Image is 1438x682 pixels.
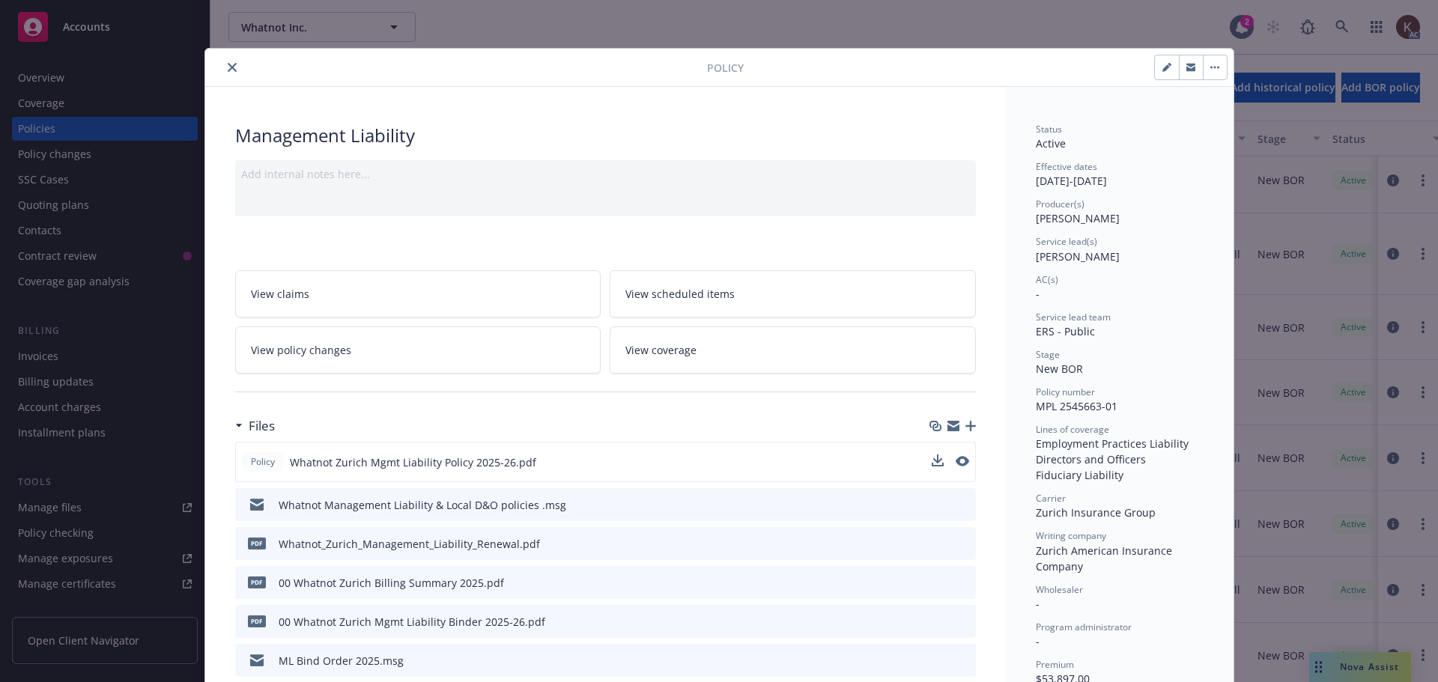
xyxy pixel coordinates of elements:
[279,653,404,669] div: ML Bind Order 2025.msg
[1036,492,1066,505] span: Carrier
[1036,273,1058,286] span: AC(s)
[1036,423,1109,436] span: Lines of coverage
[625,342,697,358] span: View coverage
[1036,211,1120,225] span: [PERSON_NAME]
[1036,544,1175,573] span: Zurich American Insurance Company
[956,575,970,591] button: preview file
[1036,324,1095,338] span: ERS - Public
[248,576,266,588] span: pdf
[223,58,241,76] button: close
[625,286,735,302] span: View scheduled items
[279,536,540,552] div: Whatnot_Zurich_Management_Liability_Renewal.pdf
[1036,198,1084,210] span: Producer(s)
[932,536,944,552] button: download file
[241,166,970,182] div: Add internal notes here...
[932,454,944,466] button: download file
[1036,634,1040,648] span: -
[932,653,944,669] button: download file
[1036,436,1204,451] div: Employment Practices Liability
[956,653,970,669] button: preview file
[1036,311,1111,323] span: Service lead team
[235,123,976,148] div: Management Liability
[932,575,944,591] button: download file
[1036,386,1095,398] span: Policy number
[1036,249,1120,264] span: [PERSON_NAME]
[1036,160,1097,173] span: Effective dates
[1036,235,1097,248] span: Service lead(s)
[251,286,309,302] span: View claims
[1036,287,1040,301] span: -
[248,455,278,469] span: Policy
[1036,451,1204,467] div: Directors and Officers
[279,497,566,513] div: Whatnot Management Liability & Local D&O policies .msg
[1036,348,1060,361] span: Stage
[932,454,944,470] button: download file
[1036,583,1083,596] span: Wholesaler
[1036,362,1083,376] span: New BOR
[610,326,976,374] a: View coverage
[248,615,266,627] span: pdf
[932,497,944,513] button: download file
[1036,123,1062,136] span: Status
[1036,529,1106,542] span: Writing company
[610,270,976,317] a: View scheduled items
[1036,597,1040,611] span: -
[932,614,944,630] button: download file
[1036,467,1204,483] div: Fiduciary Liability
[1036,136,1066,150] span: Active
[235,416,275,436] div: Files
[956,614,970,630] button: preview file
[1036,658,1074,671] span: Premium
[279,575,504,591] div: 00 Whatnot Zurich Billing Summary 2025.pdf
[1036,621,1132,633] span: Program administrator
[707,60,744,76] span: Policy
[956,454,969,470] button: preview file
[956,456,969,466] button: preview file
[279,614,545,630] div: 00 Whatnot Zurich Mgmt Liability Binder 2025-26.pdf
[249,416,275,436] h3: Files
[1036,399,1117,413] span: MPL 2545663-01
[1036,505,1156,520] span: Zurich Insurance Group
[956,497,970,513] button: preview file
[248,538,266,549] span: pdf
[956,536,970,552] button: preview file
[1036,160,1204,189] div: [DATE] - [DATE]
[235,270,601,317] a: View claims
[251,342,351,358] span: View policy changes
[290,454,536,470] span: Whatnot Zurich Mgmt Liability Policy 2025-26.pdf
[235,326,601,374] a: View policy changes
